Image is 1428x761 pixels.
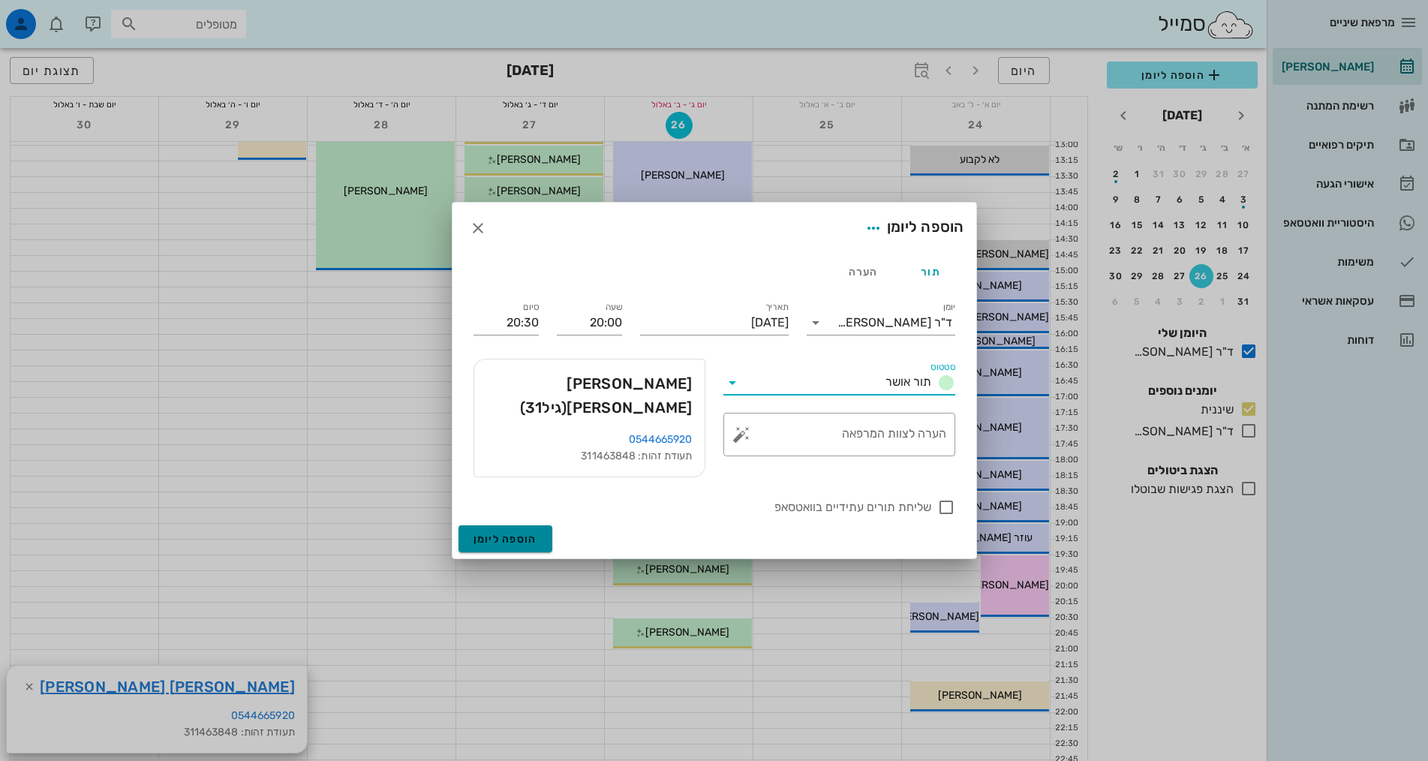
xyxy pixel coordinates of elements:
[520,399,567,417] span: (גיל )
[897,254,964,290] div: תור
[885,374,931,389] span: תור אושר
[723,371,955,395] div: סטטוסתור אושר
[807,311,955,335] div: יומןד"ר [PERSON_NAME]
[860,215,964,242] div: הוספה ליומן
[837,316,952,329] div: ד"ר [PERSON_NAME]
[523,302,539,313] label: סיום
[829,254,897,290] div: הערה
[473,500,931,515] label: שליחת תורים עתידיים בוואטסאפ
[473,533,537,546] span: הוספה ליומן
[525,399,543,417] span: 31
[458,525,552,552] button: הוספה ליומן
[765,302,789,313] label: תאריך
[942,302,955,313] label: יומן
[930,362,955,373] label: סטטוס
[605,302,622,313] label: שעה
[486,448,693,465] div: תעודת זהות: 311463848
[486,371,693,420] span: [PERSON_NAME] [PERSON_NAME]
[629,433,693,446] a: 0544665920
